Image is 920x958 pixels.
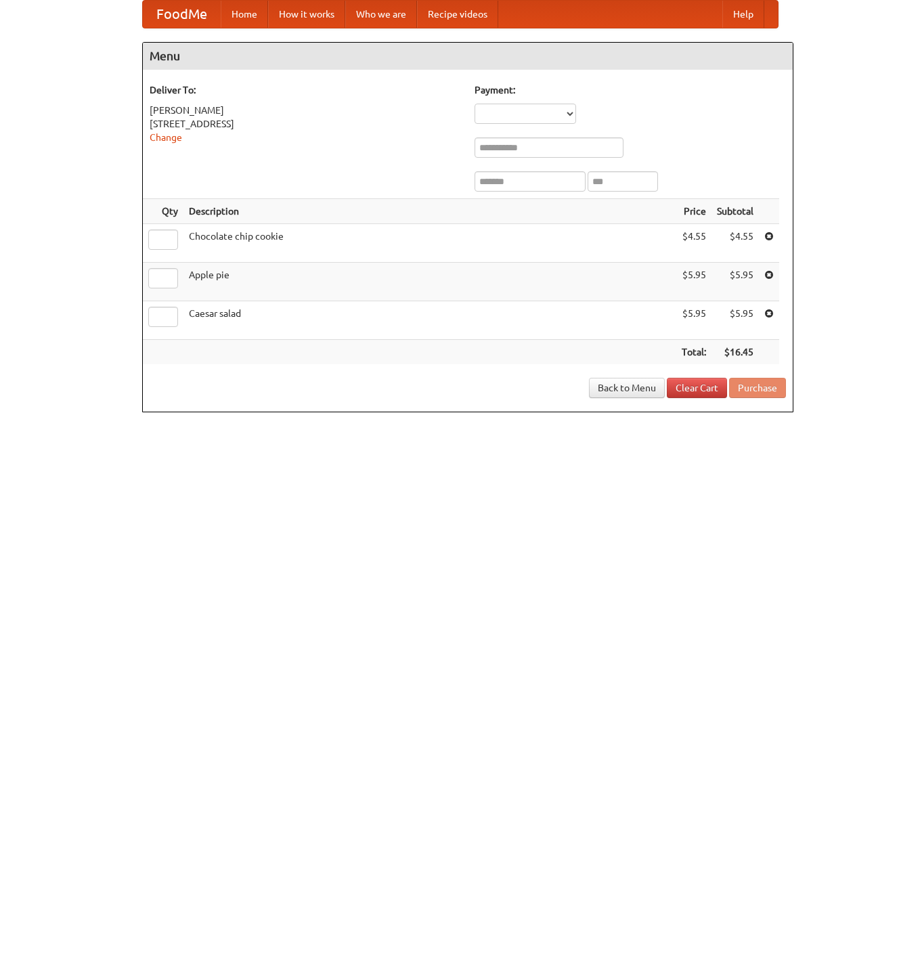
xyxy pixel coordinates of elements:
[221,1,268,28] a: Home
[667,378,727,398] a: Clear Cart
[150,132,182,143] a: Change
[676,340,711,365] th: Total:
[711,199,759,224] th: Subtotal
[589,378,665,398] a: Back to Menu
[345,1,417,28] a: Who we are
[150,83,461,97] h5: Deliver To:
[711,340,759,365] th: $16.45
[711,224,759,263] td: $4.55
[143,43,793,70] h4: Menu
[711,263,759,301] td: $5.95
[183,263,676,301] td: Apple pie
[722,1,764,28] a: Help
[150,117,461,131] div: [STREET_ADDRESS]
[729,378,786,398] button: Purchase
[268,1,345,28] a: How it works
[475,83,786,97] h5: Payment:
[183,199,676,224] th: Description
[676,224,711,263] td: $4.55
[711,301,759,340] td: $5.95
[143,199,183,224] th: Qty
[183,224,676,263] td: Chocolate chip cookie
[183,301,676,340] td: Caesar salad
[143,1,221,28] a: FoodMe
[676,263,711,301] td: $5.95
[676,301,711,340] td: $5.95
[676,199,711,224] th: Price
[417,1,498,28] a: Recipe videos
[150,104,461,117] div: [PERSON_NAME]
